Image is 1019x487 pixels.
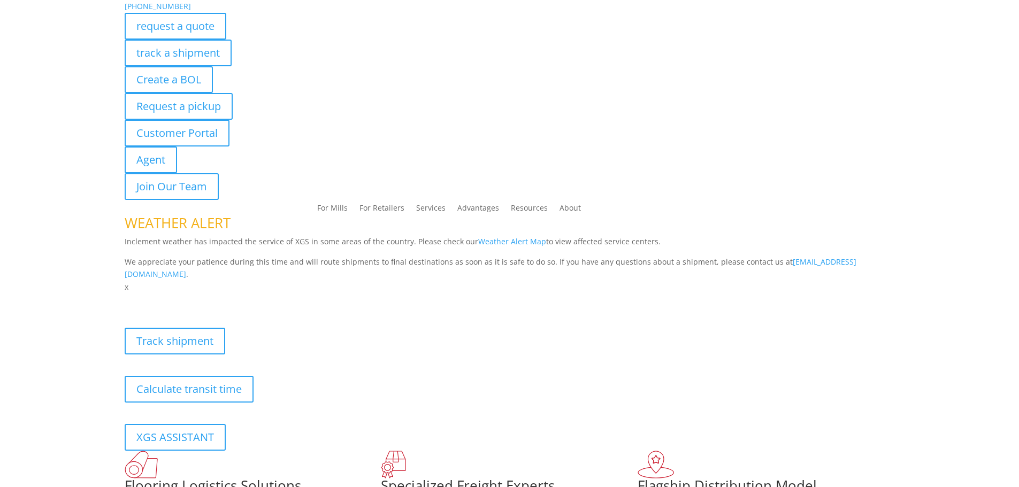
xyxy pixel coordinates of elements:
a: Create a BOL [125,66,213,93]
a: About [560,204,581,216]
b: Visibility, transparency, and control for your entire supply chain. [125,295,363,305]
a: Calculate transit time [125,376,254,403]
a: request a quote [125,13,226,40]
a: XGS ASSISTANT [125,424,226,451]
a: Request a pickup [125,93,233,120]
img: xgs-icon-flagship-distribution-model-red [638,451,675,478]
a: Weather Alert Map [478,236,546,246]
a: For Retailers [359,204,404,216]
a: track a shipment [125,40,232,66]
p: Inclement weather has impacted the service of XGS in some areas of the country. Please check our ... [125,235,895,256]
p: x [125,281,895,293]
a: Agent [125,146,177,173]
a: Track shipment [125,328,225,354]
a: Customer Portal [125,120,229,146]
a: [PHONE_NUMBER] [125,1,191,11]
span: WEATHER ALERT [125,213,231,233]
img: xgs-icon-focused-on-flooring-red [381,451,406,478]
a: Join Our Team [125,173,219,200]
a: Advantages [457,204,499,216]
p: We appreciate your patience during this time and will route shipments to final destinations as so... [125,256,895,281]
img: xgs-icon-total-supply-chain-intelligence-red [125,451,158,478]
a: Resources [511,204,548,216]
a: For Mills [317,204,348,216]
a: Services [416,204,446,216]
